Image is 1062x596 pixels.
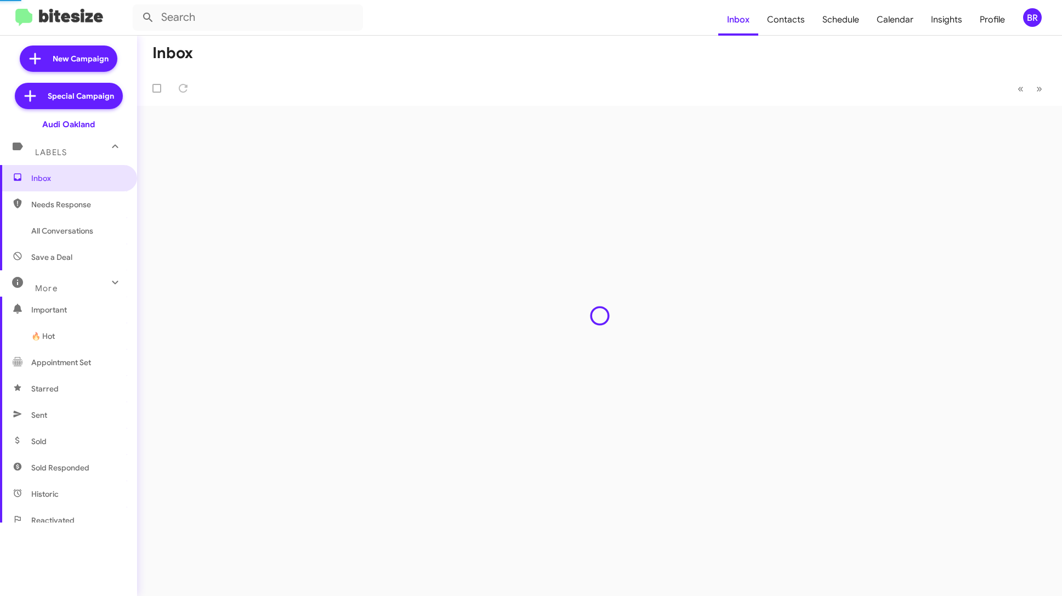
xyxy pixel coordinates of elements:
[718,4,758,36] a: Inbox
[53,53,109,64] span: New Campaign
[1036,82,1042,95] span: »
[31,383,59,394] span: Starred
[31,357,91,368] span: Appointment Set
[868,4,922,36] a: Calendar
[1012,77,1049,100] nav: Page navigation example
[20,46,117,72] a: New Campaign
[31,410,47,421] span: Sent
[31,436,47,447] span: Sold
[1030,77,1049,100] button: Next
[48,90,114,101] span: Special Campaign
[1023,8,1042,27] div: BR
[31,331,55,342] span: 🔥 Hot
[971,4,1014,36] a: Profile
[1014,8,1050,27] button: BR
[15,83,123,109] a: Special Campaign
[31,304,124,315] span: Important
[31,252,72,263] span: Save a Deal
[42,119,95,130] div: Audi Oakland
[133,4,363,31] input: Search
[35,147,67,157] span: Labels
[31,515,75,526] span: Reactivated
[814,4,868,36] a: Schedule
[1011,77,1030,100] button: Previous
[758,4,814,36] a: Contacts
[31,462,89,473] span: Sold Responded
[35,283,58,293] span: More
[31,173,124,184] span: Inbox
[922,4,971,36] a: Insights
[31,199,124,210] span: Needs Response
[31,489,59,499] span: Historic
[152,44,193,62] h1: Inbox
[31,225,93,236] span: All Conversations
[1018,82,1024,95] span: «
